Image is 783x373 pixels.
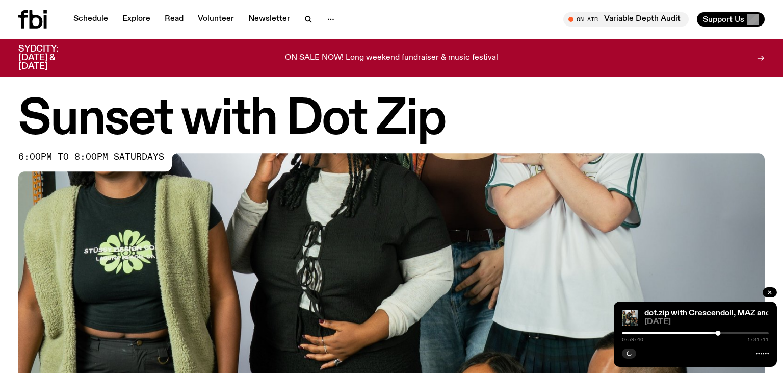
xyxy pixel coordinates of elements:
span: [DATE] [644,318,769,326]
a: Explore [116,12,156,27]
span: Support Us [703,15,744,24]
button: On AirVariable Depth Audit [563,12,689,27]
span: 0:59:40 [622,337,643,342]
a: Schedule [67,12,114,27]
a: Read [159,12,190,27]
p: ON SALE NOW! Long weekend fundraiser & music festival [285,54,498,63]
span: 6:00pm to 8:00pm saturdays [18,153,164,161]
a: Newsletter [242,12,296,27]
h1: Sunset with Dot Zip [18,97,765,143]
h3: SYDCITY: [DATE] & [DATE] [18,45,84,71]
a: Volunteer [192,12,240,27]
button: Support Us [697,12,765,27]
span: 1:31:11 [747,337,769,342]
